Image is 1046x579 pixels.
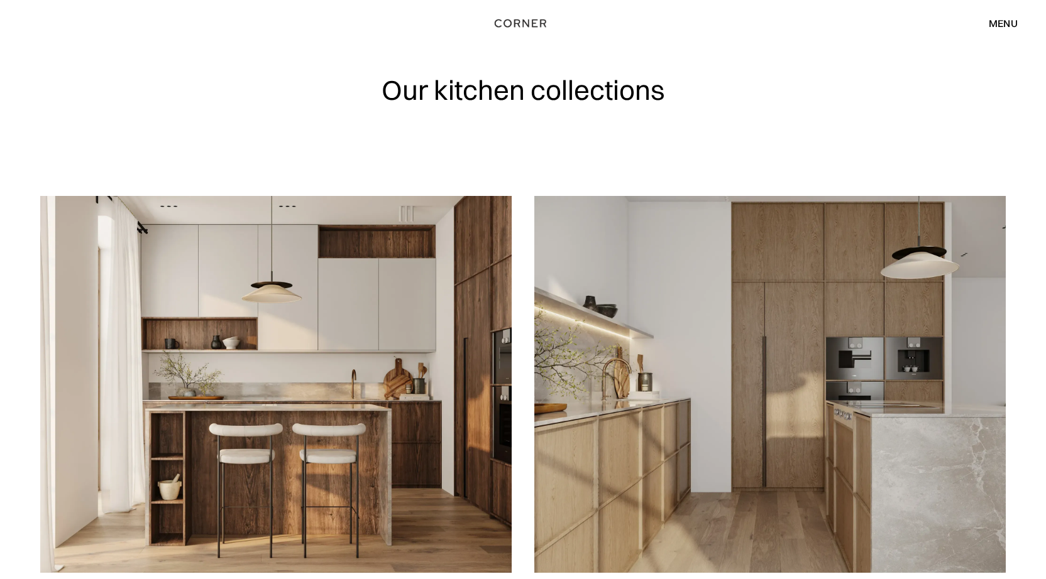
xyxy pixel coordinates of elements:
[989,18,1018,28] div: menu
[382,75,665,105] h1: Our kitchen collections
[480,15,566,31] a: home
[976,13,1018,34] div: menu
